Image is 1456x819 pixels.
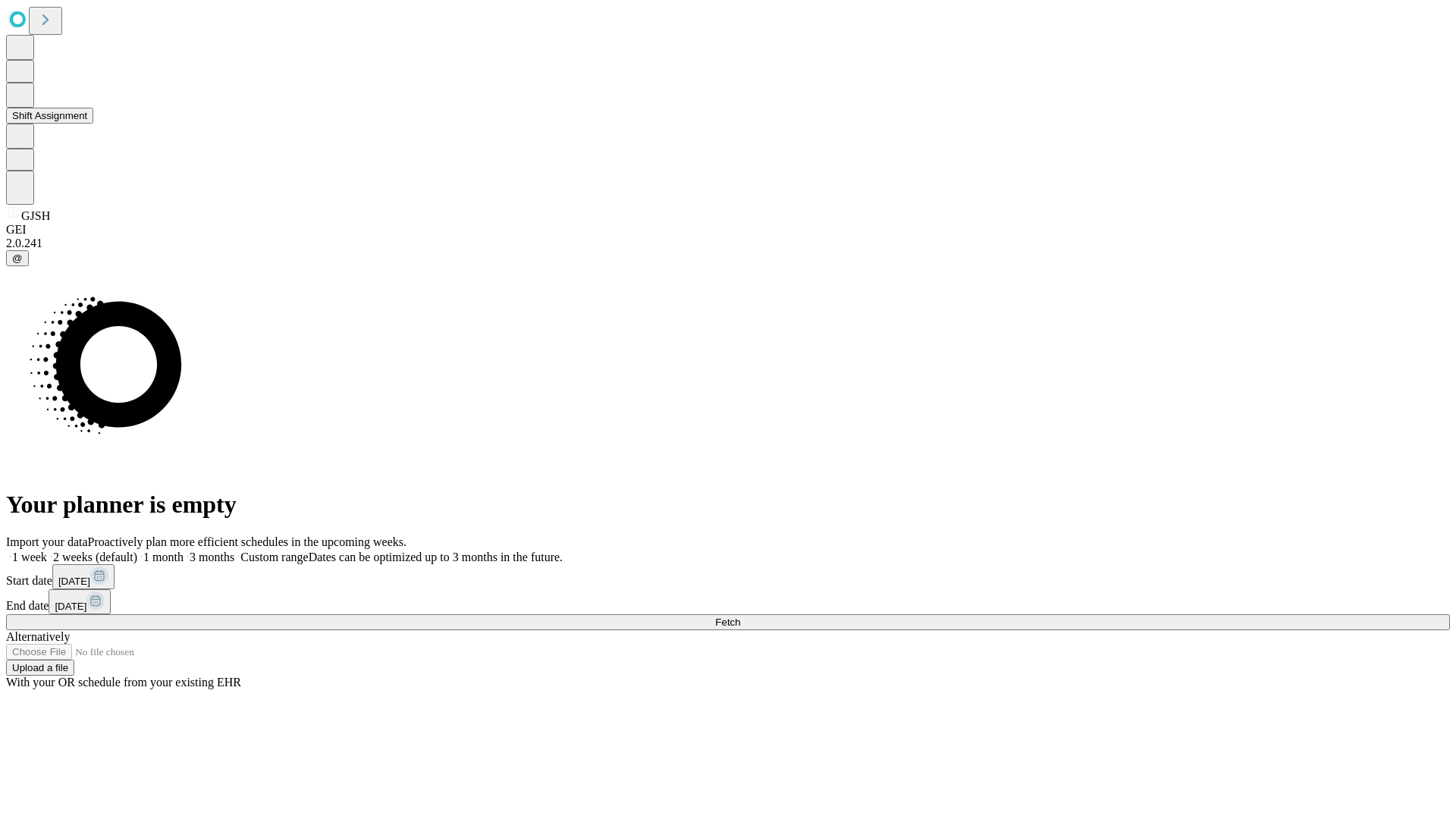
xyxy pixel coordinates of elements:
[6,223,1450,237] div: GEI
[6,250,29,266] button: @
[12,551,47,563] span: 1 week
[6,237,1450,250] div: 2.0.241
[6,676,241,689] span: With your OR schedule from your existing EHR
[58,576,90,587] span: [DATE]
[143,551,184,563] span: 1 month
[6,660,74,676] button: Upload a file
[49,589,111,614] button: [DATE]
[240,551,308,563] span: Custom range
[715,617,740,628] span: Fetch
[6,491,1450,519] h1: Your planner is empty
[6,564,1450,589] div: Start date
[12,253,23,264] span: @
[52,564,115,589] button: [DATE]
[309,551,563,563] span: Dates can be optimized up to 3 months in the future.
[21,209,50,222] span: GJSH
[6,614,1450,630] button: Fetch
[53,551,137,563] span: 2 weeks (default)
[55,601,86,612] span: [DATE]
[190,551,234,563] span: 3 months
[6,589,1450,614] div: End date
[88,535,406,548] span: Proactively plan more efficient schedules in the upcoming weeks.
[6,108,93,124] button: Shift Assignment
[6,535,88,548] span: Import your data
[6,630,70,643] span: Alternatively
